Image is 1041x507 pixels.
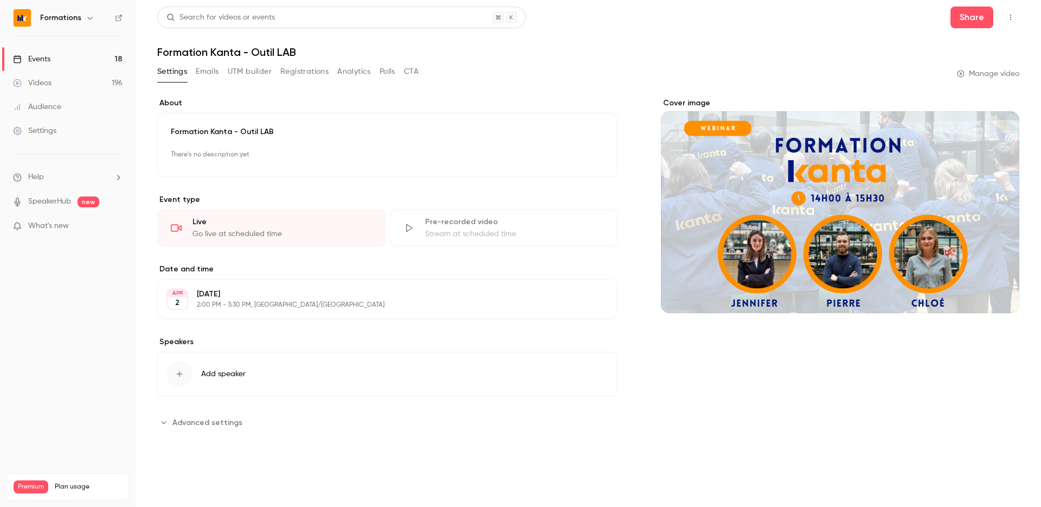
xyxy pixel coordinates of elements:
[390,210,618,246] div: Pre-recorded videoStream at scheduled time
[201,369,246,379] span: Add speaker
[157,414,618,431] section: Advanced settings
[13,78,52,88] div: Videos
[280,63,329,80] button: Registrations
[157,98,618,109] label: About
[192,229,372,239] div: Go live at scheduled time
[157,46,1019,59] h1: Formation Kanta - Outil LAB
[28,172,44,183] span: Help
[425,229,605,239] div: Stream at scheduled time
[425,217,605,227] div: Pre-recorded video
[157,337,618,347] label: Speakers
[166,12,275,23] div: Search for videos or events
[172,417,242,428] span: Advanced settings
[13,102,61,112] div: Audience
[192,217,372,227] div: Live
[55,483,122,491] span: Plan usage
[28,220,69,232] span: What's new
[13,125,56,136] div: Settings
[337,63,371,80] button: Analytics
[957,68,1019,79] a: Manage video
[228,63,272,80] button: UTM builder
[157,210,385,246] div: LiveGo live at scheduled time
[13,54,50,65] div: Events
[197,301,560,309] p: 2:00 PM - 3:30 PM, [GEOGRAPHIC_DATA]/[GEOGRAPHIC_DATA]
[168,289,187,297] div: APR
[157,194,618,205] p: Event type
[196,63,219,80] button: Emails
[157,63,187,80] button: Settings
[380,63,395,80] button: Polls
[13,172,123,183] li: help-dropdown-opener
[171,146,604,163] p: There's no description yet
[40,12,81,23] h6: Formations
[171,126,604,137] p: Formation Kanta - Outil LAB
[157,414,249,431] button: Advanced settings
[14,480,48,493] span: Premium
[157,264,618,275] label: Date and time
[78,197,99,207] span: new
[28,196,71,207] a: SpeakerHub
[661,98,1019,109] label: Cover image
[14,9,31,27] img: Formations
[661,98,1019,313] section: Cover image
[404,63,419,80] button: CTA
[175,297,179,308] p: 2
[110,221,123,231] iframe: Noticeable Trigger
[157,352,618,396] button: Add speaker
[197,289,560,300] p: [DATE]
[950,7,993,28] button: Share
